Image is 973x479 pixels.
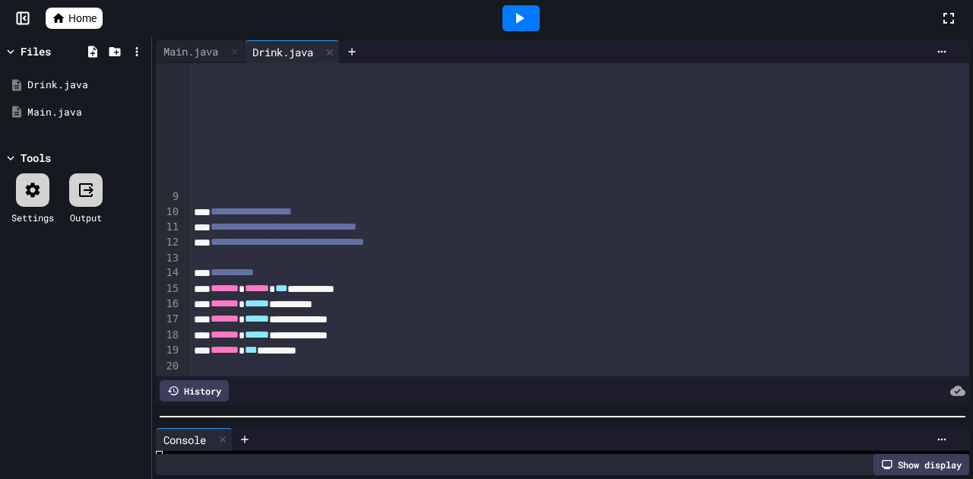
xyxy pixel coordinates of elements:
div: Output [70,211,102,224]
div: 19 [156,343,181,358]
div: 14 [156,265,181,281]
div: Drink.java [245,40,340,63]
div: Main.java [156,43,226,59]
div: Drink.java [245,44,321,60]
div: 16 [156,297,181,312]
div: 10 [156,205,181,220]
div: Settings [11,211,54,224]
iframe: chat widget [847,352,958,417]
div: Drink.java [27,78,146,93]
div: 18 [156,328,181,343]
div: 21 [156,373,181,389]
div: 11 [156,220,181,235]
div: Main.java [156,40,245,63]
div: History [160,380,229,401]
div: Console [156,428,233,451]
div: 13 [156,251,181,266]
div: 15 [156,281,181,297]
div: 20 [156,359,181,374]
div: 12 [156,235,181,250]
div: Main.java [27,105,146,120]
iframe: chat widget [909,418,958,464]
div: Show display [873,454,969,475]
div: 9 [156,189,181,205]
a: Home [46,8,103,29]
div: 17 [156,312,181,327]
div: Files [21,43,51,59]
span: Home [68,11,97,26]
div: Console [156,432,214,448]
div: Tools [21,150,51,166]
